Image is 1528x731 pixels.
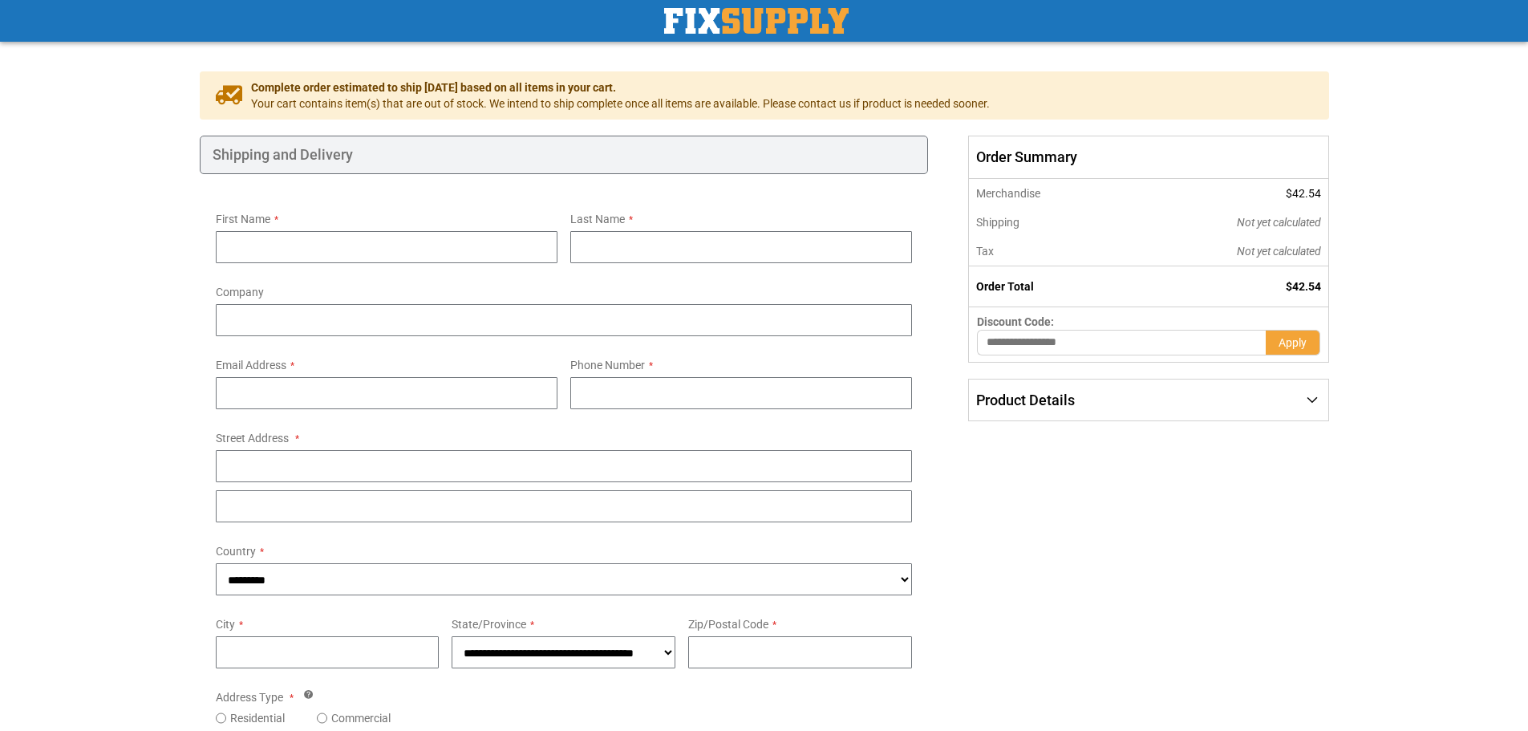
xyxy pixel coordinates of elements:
span: Not yet calculated [1237,245,1321,258]
div: Shipping and Delivery [200,136,929,174]
label: Commercial [331,710,391,726]
strong: Order Total [976,280,1034,293]
span: Street Address [216,432,289,445]
span: State/Province [452,618,526,631]
label: Residential [230,710,285,726]
img: Fix Industrial Supply [664,8,849,34]
span: Address Type [216,691,283,704]
a: store logo [664,8,849,34]
span: Complete order estimated to ship [DATE] based on all items in your cart. [251,79,990,95]
span: Phone Number [570,359,645,372]
span: Apply [1279,336,1307,349]
span: $42.54 [1286,187,1321,200]
span: Zip/Postal Code [688,618,768,631]
span: City [216,618,235,631]
span: Company [216,286,264,298]
span: Last Name [570,213,625,225]
span: Email Address [216,359,286,372]
span: Your cart contains item(s) that are out of stock. We intend to ship complete once all items are a... [251,95,990,112]
span: Order Summary [968,136,1328,179]
span: Country [216,545,256,558]
span: Not yet calculated [1237,216,1321,229]
span: Product Details [976,392,1075,408]
span: Discount Code: [977,315,1054,328]
span: Shipping [976,216,1019,229]
span: $42.54 [1286,280,1321,293]
th: Tax [969,237,1129,266]
button: Apply [1266,330,1320,355]
th: Merchandise [969,179,1129,208]
span: First Name [216,213,270,225]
